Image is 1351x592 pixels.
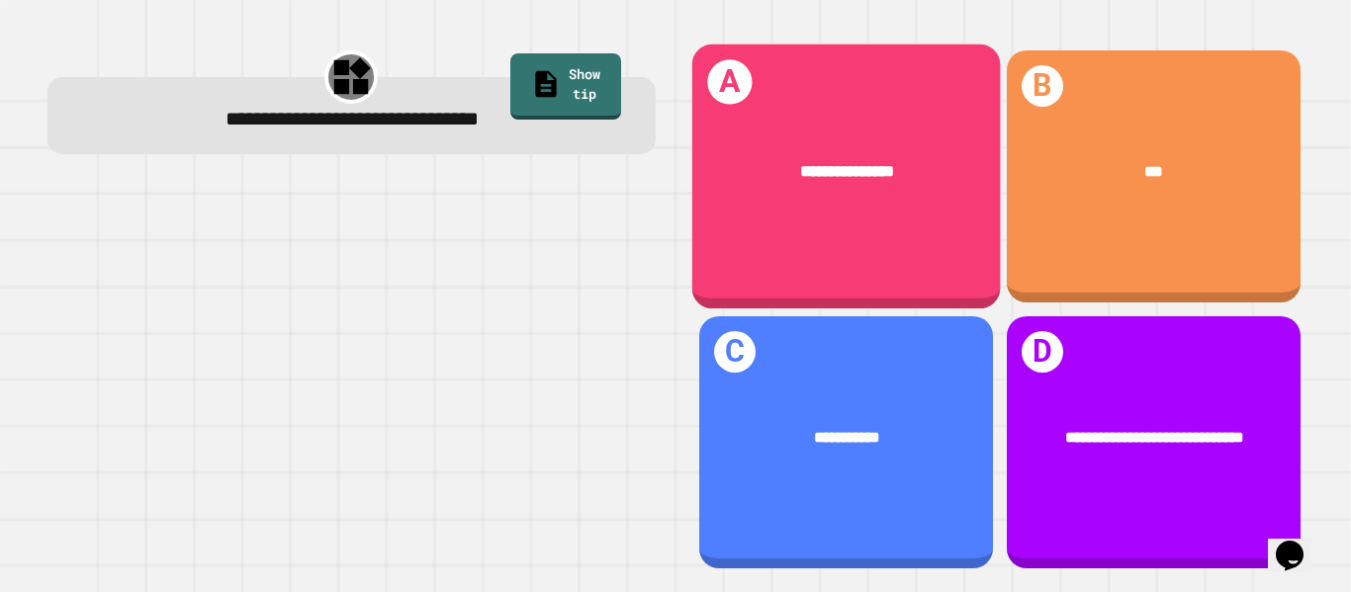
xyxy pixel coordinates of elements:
[714,331,757,374] h1: C
[707,59,752,104] h1: A
[1022,65,1064,108] h1: B
[1268,513,1331,572] iframe: chat widget
[1022,331,1064,374] h1: D
[510,53,621,120] a: Show tip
